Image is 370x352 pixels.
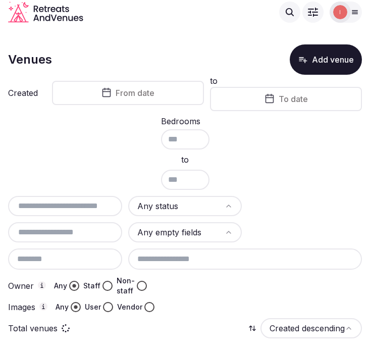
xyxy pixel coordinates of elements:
button: Add venue [290,44,362,75]
label: Bedrooms [161,117,201,125]
span: From date [116,88,154,98]
label: Any [56,302,69,312]
label: to [210,76,218,86]
p: Total venues [8,323,58,334]
label: Any [54,281,67,291]
label: Images [8,303,47,312]
label: Non-staff [117,276,135,296]
label: Vendor [117,302,142,312]
span: To date [279,94,308,104]
button: Images [39,303,47,311]
label: Staff [83,281,100,291]
span: to [181,154,189,166]
svg: Retreats and Venues company logo [8,2,83,23]
button: To date [210,87,362,111]
label: User [85,302,101,312]
label: Created [8,89,38,97]
button: Owner [38,281,46,289]
h1: Venues [8,51,52,68]
a: Visit the homepage [8,2,83,23]
label: Owner [8,281,46,290]
img: Irene Gonzales [333,5,347,19]
button: From date [52,81,204,105]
